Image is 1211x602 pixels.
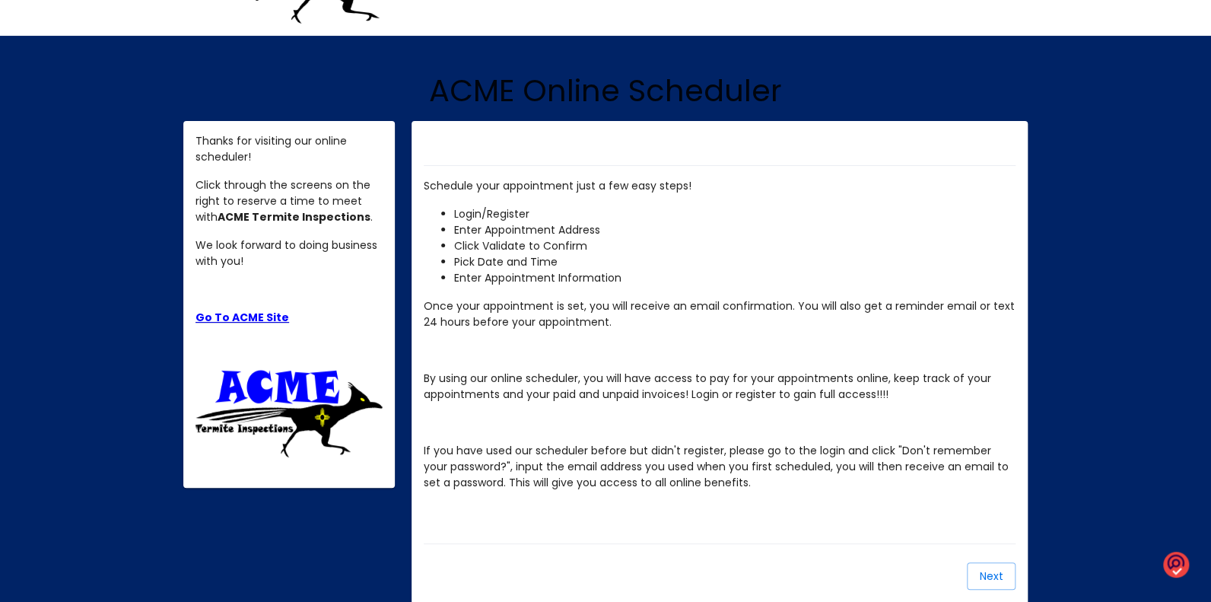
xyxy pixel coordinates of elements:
[195,237,383,269] p: We look forward to doing business with you!
[424,443,1016,491] p: If you have used our scheduler before but didn't register, please go to the login and click "Don'...
[195,366,383,457] img: ttu_4460907765809774511.png
[454,270,1016,286] li: Enter Appointment Information
[1163,551,1189,579] img: o1IwAAAABJRU5ErkJggg==
[424,178,1016,194] p: Schedule your appointment just a few easy steps!
[195,177,383,225] p: Click through the screens on the right to reserve a time to meet with .
[454,238,1016,254] li: Click Validate to Confirm
[454,254,1016,270] li: Pick Date and Time
[979,569,1003,584] span: Next
[967,562,1016,590] button: Next
[424,371,1016,403] p: By using our online scheduler, you will have access to pay for your appointments online, keep tra...
[424,298,1016,330] p: Once your appointment is set, you will receive an email confirmation. You will also get a reminde...
[454,206,1016,222] li: Login/Register
[195,133,383,165] p: Thanks for visiting our online scheduler!
[454,222,1016,238] li: Enter Appointment Address
[183,72,1028,109] h1: ACME Online Scheduler
[218,209,370,225] strong: ACME Termite Inspections
[195,310,289,325] a: Go To ACME Site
